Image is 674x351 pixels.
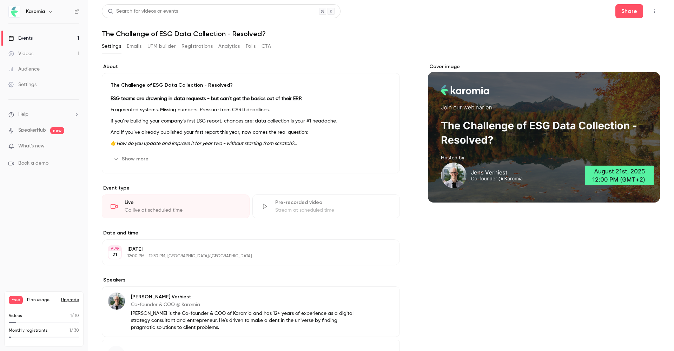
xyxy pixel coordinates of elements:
label: Speakers [102,277,400,284]
div: Settings [8,81,37,88]
p: And if you’ve already published your first report this year, now comes the real question: [111,128,391,137]
strong: ESG teams are drowning in data requests - but can’t get the basics out of their ERP. [111,96,302,101]
span: Plan usage [27,297,57,303]
h1: The Challenge of ESG Data Collection - Resolved? [102,29,660,38]
p: 21 [112,251,117,258]
div: Videos [8,50,33,57]
em: How do you update and improve it for year two - without starting from scratch? [117,141,297,146]
p: [DATE] [127,246,363,253]
span: 1 [70,329,71,333]
span: Help [18,111,28,118]
label: About [102,63,400,70]
p: / 10 [70,313,79,319]
p: Fragmented systems. Missing numbers. Pressure from CSRD deadlines. [111,106,391,114]
label: Cover image [428,63,660,70]
span: Book a demo [18,160,48,167]
p: Event type [102,185,400,192]
button: Registrations [181,41,213,52]
span: 1 [70,314,72,318]
button: Analytics [218,41,240,52]
button: Share [615,4,643,18]
button: Settings [102,41,121,52]
span: Free [9,296,23,304]
div: Stream at scheduled time [275,207,391,214]
button: Show more [111,153,153,165]
div: Jens Verhiest[PERSON_NAME] VerhiestCo-founder & COO @ Karomia[PERSON_NAME] is the Co-founder & CO... [102,286,400,337]
h6: Karomia [26,8,45,15]
p: 👉 [111,139,391,148]
p: / 30 [70,327,79,334]
div: Go live at scheduled time [125,207,241,214]
div: Live [125,199,241,206]
span: new [50,127,64,134]
button: UTM builder [147,41,176,52]
p: Monthly registrants [9,327,48,334]
div: Search for videos or events [108,8,178,15]
label: Date and time [102,230,400,237]
button: Polls [246,41,256,52]
div: Audience [8,66,40,73]
p: If you’re building your company’s first ESG report, chances are: data collection is your #1 heada... [111,117,391,125]
a: SpeakerHub [18,127,46,134]
p: Co-founder & COO @ Karomia [131,301,354,308]
p: [PERSON_NAME] Verhiest [131,293,354,300]
div: Pre-recorded videoStream at scheduled time [252,194,400,218]
img: Jens Verhiest [108,293,125,310]
div: Pre-recorded video [275,199,391,206]
button: CTA [262,41,271,52]
span: What's new [18,143,45,150]
button: Upgrade [61,297,79,303]
li: help-dropdown-opener [8,111,79,118]
button: Emails [127,41,141,52]
p: The Challenge of ESG Data Collection - Resolved? [111,82,391,89]
div: Events [8,35,33,42]
div: AUG [108,246,121,251]
p: Videos [9,313,22,319]
section: Cover image [428,63,660,203]
p: [PERSON_NAME] is the Co-founder & COO of Karomia and has 12+ years of experience as a digital str... [131,310,354,331]
p: 12:00 PM - 12:30 PM, [GEOGRAPHIC_DATA]/[GEOGRAPHIC_DATA] [127,253,363,259]
div: LiveGo live at scheduled time [102,194,250,218]
img: Karomia [9,6,20,17]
